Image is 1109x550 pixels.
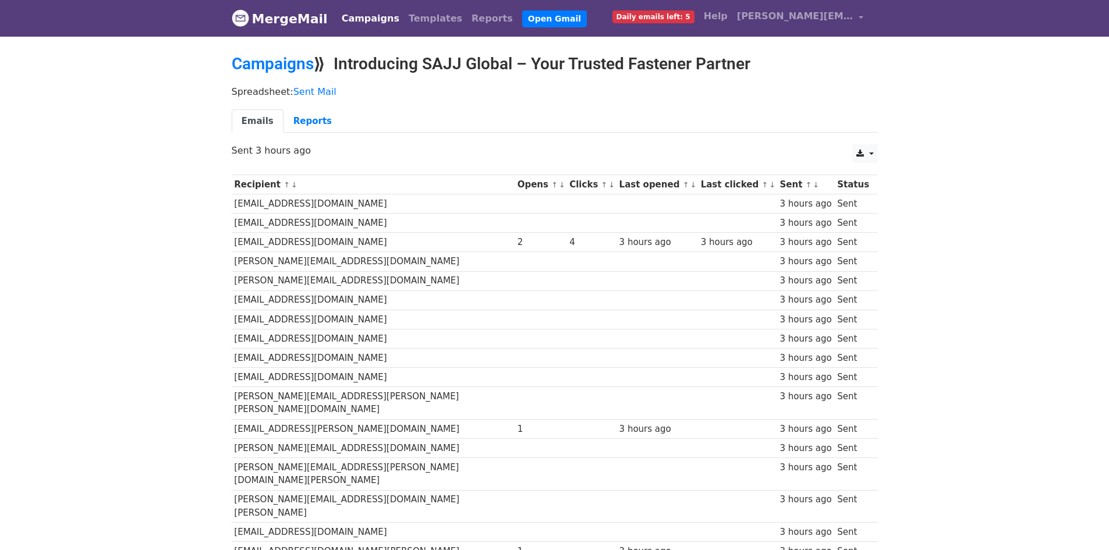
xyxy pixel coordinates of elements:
[232,109,284,133] a: Emails
[232,54,878,74] h2: ⟫ Introducing SAJJ Global – Your Trusted Fastener Partner
[780,293,831,307] div: 3 hours ago
[834,194,871,214] td: Sent
[559,180,565,189] a: ↓
[690,180,696,189] a: ↓
[834,457,871,490] td: Sent
[232,368,515,387] td: [EMAIL_ADDRESS][DOMAIN_NAME]
[780,236,831,249] div: 3 hours ago
[780,352,831,365] div: 3 hours ago
[608,5,699,28] a: Daily emails left: 5
[780,371,831,384] div: 3 hours ago
[806,180,812,189] a: ↑
[601,180,608,189] a: ↑
[780,197,831,211] div: 3 hours ago
[232,175,515,194] th: Recipient
[616,175,698,194] th: Last opened
[232,523,515,542] td: [EMAIL_ADDRESS][DOMAIN_NAME]
[404,7,467,30] a: Templates
[834,438,871,457] td: Sent
[232,348,515,367] td: [EMAIL_ADDRESS][DOMAIN_NAME]
[834,290,871,310] td: Sent
[232,194,515,214] td: [EMAIL_ADDRESS][DOMAIN_NAME]
[777,175,835,194] th: Sent
[232,271,515,290] td: [PERSON_NAME][EMAIL_ADDRESS][DOMAIN_NAME]
[683,180,689,189] a: ↑
[232,329,515,348] td: [EMAIL_ADDRESS][DOMAIN_NAME]
[284,109,342,133] a: Reports
[780,390,831,403] div: 3 hours ago
[291,180,297,189] a: ↓
[769,180,775,189] a: ↓
[467,7,518,30] a: Reports
[780,217,831,230] div: 3 hours ago
[232,438,515,457] td: [PERSON_NAME][EMAIL_ADDRESS][DOMAIN_NAME]
[232,457,515,490] td: [PERSON_NAME][EMAIL_ADDRESS][PERSON_NAME][DOMAIN_NAME][PERSON_NAME]
[834,310,871,329] td: Sent
[698,175,777,194] th: Last clicked
[619,423,695,436] div: 3 hours ago
[780,423,831,436] div: 3 hours ago
[232,6,328,31] a: MergeMail
[612,10,695,23] span: Daily emails left: 5
[518,236,564,249] div: 2
[551,180,558,189] a: ↑
[834,368,871,387] td: Sent
[780,313,831,327] div: 3 hours ago
[834,175,871,194] th: Status
[834,271,871,290] td: Sent
[780,255,831,268] div: 3 hours ago
[834,252,871,271] td: Sent
[834,387,871,420] td: Sent
[232,144,878,157] p: Sent 3 hours ago
[834,523,871,542] td: Sent
[761,180,768,189] a: ↑
[813,180,819,189] a: ↓
[232,54,314,73] a: Campaigns
[337,7,404,30] a: Campaigns
[232,490,515,523] td: [PERSON_NAME][EMAIL_ADDRESS][DOMAIN_NAME][PERSON_NAME]
[780,442,831,455] div: 3 hours ago
[284,180,290,189] a: ↑
[834,490,871,523] td: Sent
[834,419,871,438] td: Sent
[780,461,831,474] div: 3 hours ago
[232,252,515,271] td: [PERSON_NAME][EMAIL_ADDRESS][DOMAIN_NAME]
[834,233,871,252] td: Sent
[732,5,869,32] a: [PERSON_NAME][EMAIL_ADDRESS][DOMAIN_NAME]
[232,86,878,98] p: Spreadsheet:
[619,236,695,249] div: 3 hours ago
[232,290,515,310] td: [EMAIL_ADDRESS][DOMAIN_NAME]
[699,5,732,28] a: Help
[780,332,831,346] div: 3 hours ago
[293,86,336,97] a: Sent Mail
[737,9,853,23] span: [PERSON_NAME][EMAIL_ADDRESS][DOMAIN_NAME]
[232,387,515,420] td: [PERSON_NAME][EMAIL_ADDRESS][PERSON_NAME][PERSON_NAME][DOMAIN_NAME]
[780,274,831,288] div: 3 hours ago
[232,233,515,252] td: [EMAIL_ADDRESS][DOMAIN_NAME]
[701,236,774,249] div: 3 hours ago
[780,526,831,539] div: 3 hours ago
[566,175,616,194] th: Clicks
[834,214,871,233] td: Sent
[834,348,871,367] td: Sent
[834,329,871,348] td: Sent
[522,10,587,27] a: Open Gmail
[515,175,567,194] th: Opens
[232,214,515,233] td: [EMAIL_ADDRESS][DOMAIN_NAME]
[780,493,831,506] div: 3 hours ago
[232,419,515,438] td: [EMAIL_ADDRESS][PERSON_NAME][DOMAIN_NAME]
[518,423,564,436] div: 1
[232,310,515,329] td: [EMAIL_ADDRESS][DOMAIN_NAME]
[232,9,249,27] img: MergeMail logo
[608,180,615,189] a: ↓
[569,236,614,249] div: 4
